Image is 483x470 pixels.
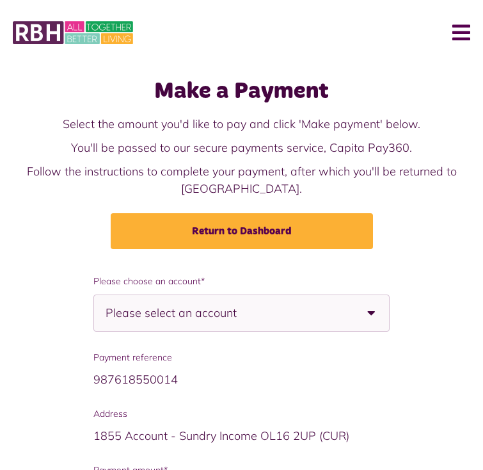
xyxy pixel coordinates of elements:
[93,275,390,288] span: Please choose an account*
[93,372,178,387] span: 987618550014
[13,19,133,46] img: MyRBH
[93,407,390,421] span: Address
[13,115,470,133] p: Select the amount you'd like to pay and click 'Make payment' below.
[13,163,470,197] p: Follow the instructions to complete your payment, after which you'll be returned to [GEOGRAPHIC_D...
[13,78,470,106] h1: Make a Payment
[13,139,470,156] p: You'll be passed to our secure payments service, Capita Pay360.
[93,428,349,443] span: 1855 Account - Sundry Income OL16 2UP (CUR)
[106,295,281,331] span: Please select an account
[93,351,390,364] span: Payment reference
[111,213,373,249] a: Return to Dashboard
